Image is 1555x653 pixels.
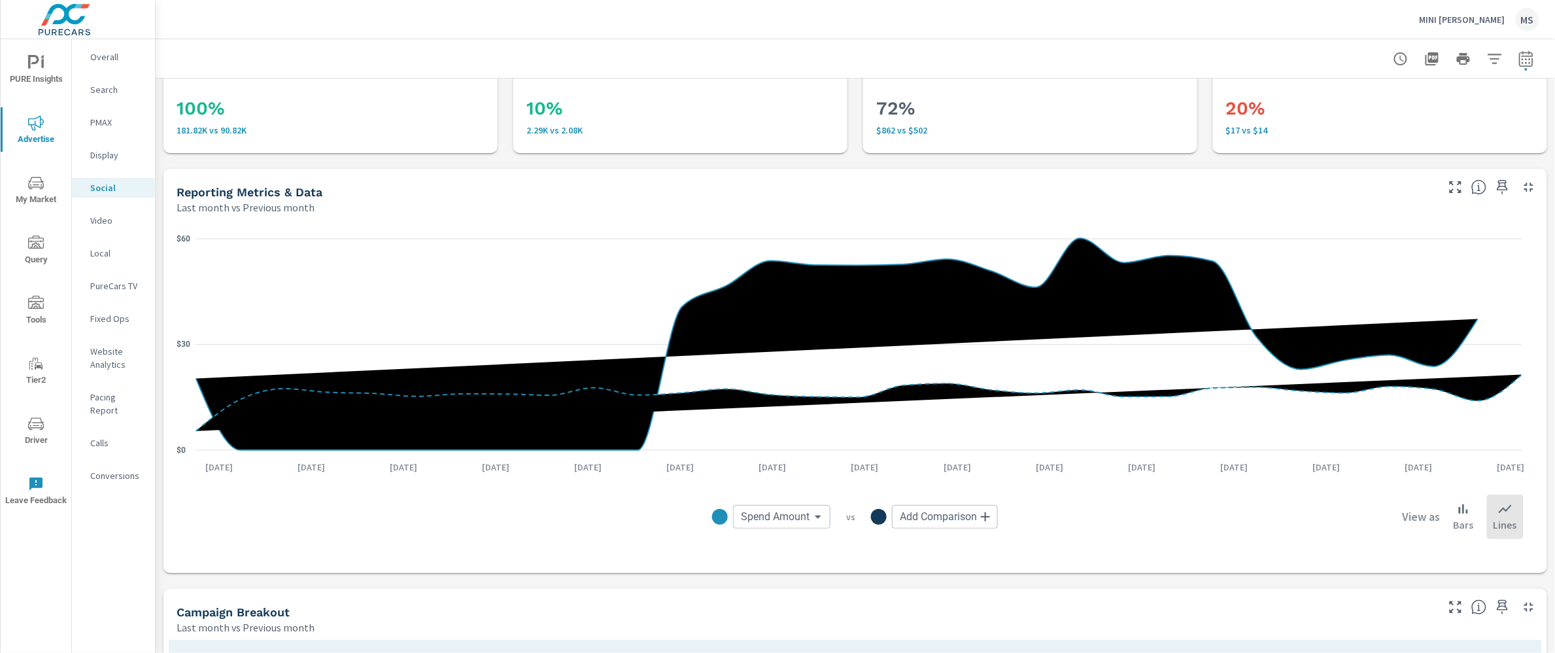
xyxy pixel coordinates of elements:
[1119,461,1165,474] p: [DATE]
[1518,597,1539,618] button: Minimize Widget
[1494,517,1517,533] p: Lines
[658,461,704,474] p: [DATE]
[876,97,1184,120] h3: 72%
[196,461,242,474] p: [DATE]
[5,55,67,87] span: PURE Insights
[1450,46,1477,72] button: Print Report
[72,80,155,99] div: Search
[90,391,145,417] p: Pacing Report
[72,178,155,198] div: Social
[876,125,1184,135] p: $862 vs $502
[72,211,155,230] div: Video
[90,312,145,325] p: Fixed Ops
[1396,461,1442,474] p: [DATE]
[72,243,155,263] div: Local
[90,436,145,450] p: Calls
[1419,46,1445,72] button: "Export Report to PDF"
[1226,97,1534,120] h3: 20%
[5,296,67,328] span: Tools
[90,345,145,371] p: Website Analytics
[1492,177,1513,198] span: Save this to your personalized report
[842,461,888,474] p: [DATE]
[1211,461,1257,474] p: [DATE]
[177,340,190,349] text: $30
[90,116,145,129] p: PMAX
[750,461,796,474] p: [DATE]
[1492,597,1513,618] span: Save this to your personalized report
[72,342,155,374] div: Website Analytics
[934,461,980,474] p: [DATE]
[526,125,834,135] p: 2,291 vs 2,079
[1445,597,1466,618] button: Make Fullscreen
[1304,461,1350,474] p: [DATE]
[90,181,145,194] p: Social
[1420,14,1505,26] p: MINI [PERSON_NAME]
[1513,46,1539,72] button: Select Date Range
[72,466,155,485] div: Conversions
[1226,125,1534,135] p: $17 vs $14
[1482,46,1508,72] button: Apply Filters
[90,469,145,482] p: Conversions
[72,309,155,328] div: Fixed Ops
[1516,8,1539,31] div: MS
[5,356,67,388] span: Tier2
[1454,517,1474,533] p: Bars
[473,461,519,474] p: [DATE]
[90,247,145,260] p: Local
[72,433,155,453] div: Calls
[72,276,155,296] div: PureCars TV
[90,149,145,162] p: Display
[177,200,315,215] p: Last month vs Previous month
[830,511,871,523] p: vs
[72,113,155,132] div: PMAX
[72,47,155,67] div: Overall
[177,97,485,120] h3: 100%
[177,605,290,619] h5: Campaign Breakout
[892,505,998,529] div: Add Comparison
[90,279,145,292] p: PureCars TV
[381,461,426,474] p: [DATE]
[177,125,485,135] p: 181,820 vs 90,819
[177,185,322,199] h5: Reporting Metrics & Data
[5,115,67,147] span: Advertise
[900,510,977,523] span: Add Comparison
[288,461,334,474] p: [DATE]
[177,234,190,243] text: $60
[90,50,145,63] p: Overall
[1403,510,1441,523] h6: View as
[526,97,834,120] h3: 10%
[733,505,830,529] div: Spend Amount
[90,214,145,227] p: Video
[177,620,315,635] p: Last month vs Previous month
[5,416,67,448] span: Driver
[177,446,186,455] text: $0
[565,461,611,474] p: [DATE]
[1471,179,1487,195] span: Understand Social data over time and see how metrics compare to each other.
[72,145,155,165] div: Display
[1027,461,1072,474] p: [DATE]
[5,175,67,207] span: My Market
[741,510,810,523] span: Spend Amount
[1,39,71,521] div: nav menu
[1445,177,1466,198] button: Make Fullscreen
[1488,461,1534,474] p: [DATE]
[1518,177,1539,198] button: Minimize Widget
[1471,599,1487,615] span: This is a summary of Social performance results by campaign. Each column can be sorted.
[72,387,155,420] div: Pacing Report
[5,236,67,268] span: Query
[90,83,145,96] p: Search
[5,476,67,508] span: Leave Feedback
